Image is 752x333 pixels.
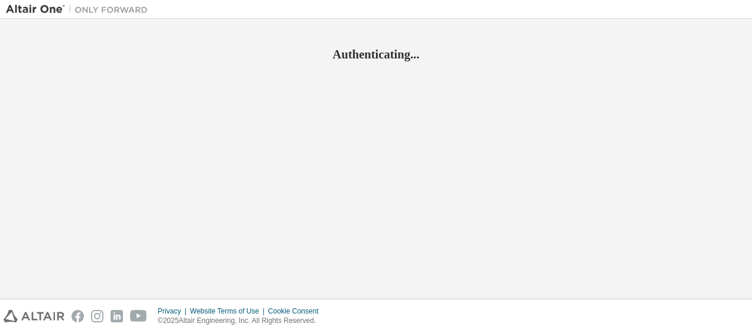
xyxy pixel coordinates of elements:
img: instagram.svg [91,310,103,322]
img: facebook.svg [72,310,84,322]
p: © 2025 Altair Engineering, Inc. All Rights Reserved. [158,316,326,326]
img: altair_logo.svg [4,310,64,322]
img: Altair One [6,4,154,15]
div: Cookie Consent [268,306,325,316]
h2: Authenticating... [6,47,746,62]
img: linkedin.svg [111,310,123,322]
img: youtube.svg [130,310,147,322]
div: Privacy [158,306,190,316]
div: Website Terms of Use [190,306,268,316]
